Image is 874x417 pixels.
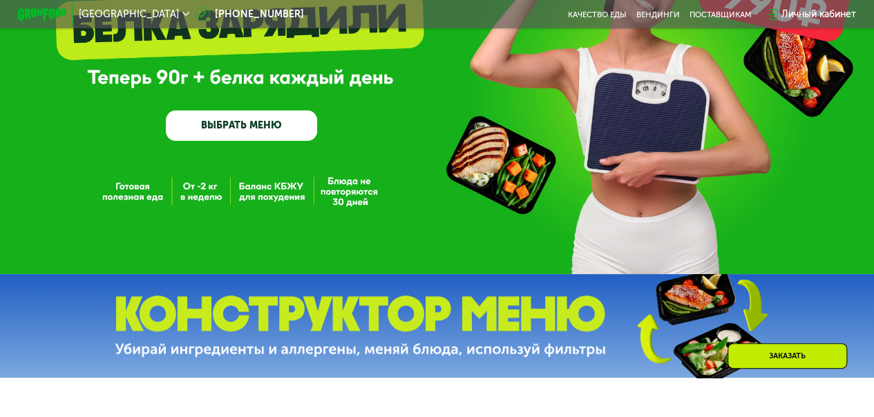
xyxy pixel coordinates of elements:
a: [PHONE_NUMBER] [196,7,304,21]
div: поставщикам [690,10,752,19]
div: Заказать [728,343,847,369]
span: [GEOGRAPHIC_DATA] [79,10,179,19]
a: Качество еды [568,10,627,19]
a: ВЫБРАТЬ МЕНЮ [166,110,317,141]
a: Вендинги [636,10,680,19]
div: Личный кабинет [781,7,856,21]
